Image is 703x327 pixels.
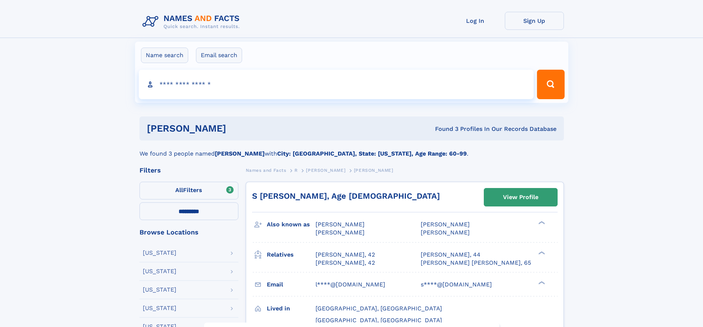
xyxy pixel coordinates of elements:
[316,229,365,236] span: [PERSON_NAME]
[139,182,238,199] label: Filters
[294,166,298,175] a: R
[537,250,545,255] div: ❯
[252,191,440,201] a: S [PERSON_NAME], Age [DEMOGRAPHIC_DATA]
[141,48,188,63] label: Name search
[147,124,331,133] h1: [PERSON_NAME]
[505,12,564,30] a: Sign Up
[316,317,442,324] span: [GEOGRAPHIC_DATA], [GEOGRAPHIC_DATA]
[215,150,265,157] b: [PERSON_NAME]
[143,268,176,274] div: [US_STATE]
[446,12,505,30] a: Log In
[139,140,564,158] div: We found 3 people named with .
[196,48,242,63] label: Email search
[316,259,375,267] a: [PERSON_NAME], 42
[421,259,531,267] a: [PERSON_NAME] [PERSON_NAME], 65
[267,248,316,261] h3: Relatives
[306,168,345,173] span: [PERSON_NAME]
[139,70,534,99] input: search input
[267,302,316,315] h3: Lived in
[143,305,176,311] div: [US_STATE]
[267,278,316,291] h3: Email
[139,167,238,174] div: Filters
[316,221,365,228] span: [PERSON_NAME]
[175,187,183,194] span: All
[143,250,176,256] div: [US_STATE]
[421,251,480,259] a: [PERSON_NAME], 44
[246,166,286,175] a: Names and Facts
[354,168,393,173] span: [PERSON_NAME]
[537,280,545,285] div: ❯
[421,229,470,236] span: [PERSON_NAME]
[537,70,564,99] button: Search Button
[139,229,238,236] div: Browse Locations
[331,125,556,133] div: Found 3 Profiles In Our Records Database
[267,218,316,231] h3: Also known as
[503,189,538,206] div: View Profile
[294,168,298,173] span: R
[316,305,442,312] span: [GEOGRAPHIC_DATA], [GEOGRAPHIC_DATA]
[306,166,345,175] a: [PERSON_NAME]
[277,150,467,157] b: City: [GEOGRAPHIC_DATA], State: [US_STATE], Age Range: 60-99
[143,287,176,293] div: [US_STATE]
[316,251,375,259] a: [PERSON_NAME], 42
[421,221,470,228] span: [PERSON_NAME]
[484,188,557,206] a: View Profile
[139,12,246,32] img: Logo Names and Facts
[537,220,545,225] div: ❯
